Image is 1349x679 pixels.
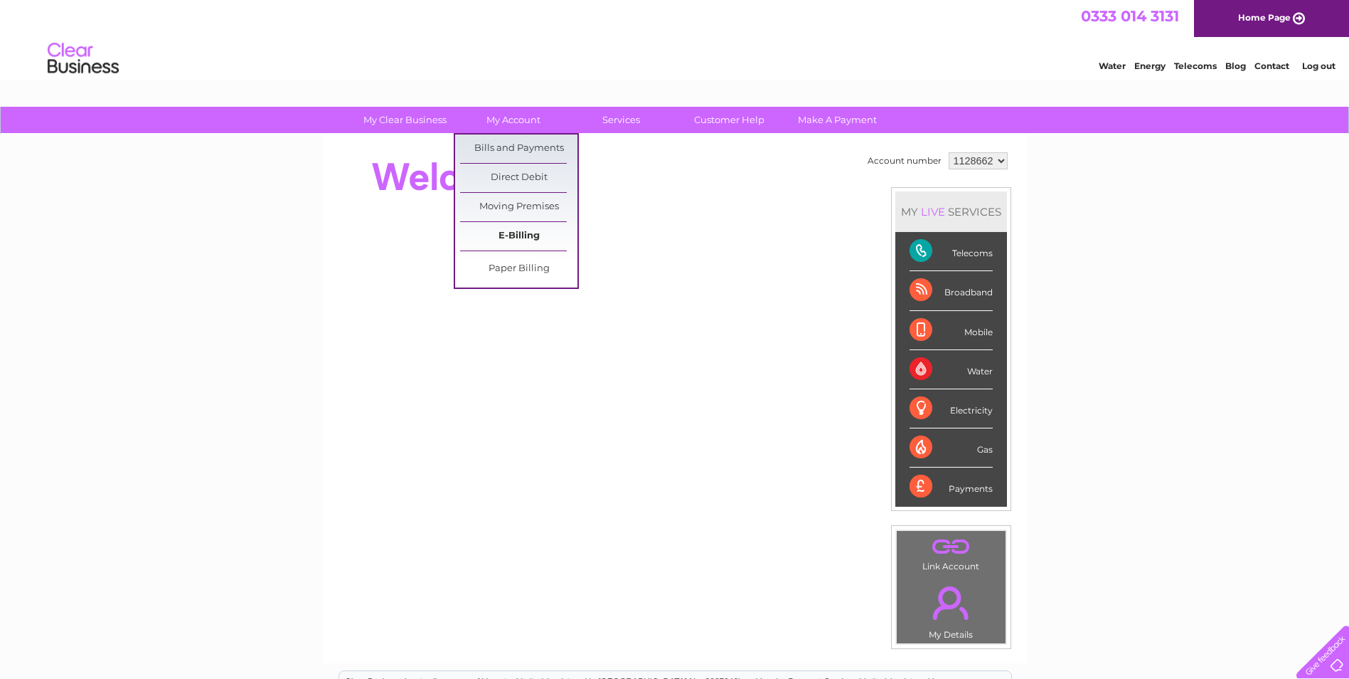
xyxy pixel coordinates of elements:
[460,135,577,163] a: Bills and Payments
[1134,60,1166,71] a: Energy
[460,222,577,251] a: E-Billing
[910,389,993,428] div: Electricity
[460,164,577,192] a: Direct Debit
[346,107,464,133] a: My Clear Business
[910,468,993,506] div: Payments
[900,535,1002,559] a: .
[1302,60,1335,71] a: Log out
[1174,60,1217,71] a: Telecoms
[1254,60,1289,71] a: Contact
[47,37,119,80] img: logo.png
[454,107,572,133] a: My Account
[896,574,1006,644] td: My Details
[460,255,577,283] a: Paper Billing
[910,428,993,468] div: Gas
[910,271,993,310] div: Broadband
[900,578,1002,628] a: .
[896,530,1006,575] td: Link Account
[339,8,1011,69] div: Clear Business is a trading name of Verastar Limited (registered in [GEOGRAPHIC_DATA] No. 3667643...
[918,205,948,219] div: LIVE
[562,107,680,133] a: Services
[910,232,993,271] div: Telecoms
[910,350,993,389] div: Water
[895,191,1007,232] div: MY SERVICES
[1081,7,1179,25] a: 0333 014 3131
[460,193,577,221] a: Moving Premises
[1225,60,1246,71] a: Blog
[864,149,945,173] td: Account number
[779,107,896,133] a: Make A Payment
[671,107,788,133] a: Customer Help
[1099,60,1126,71] a: Water
[910,311,993,350] div: Mobile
